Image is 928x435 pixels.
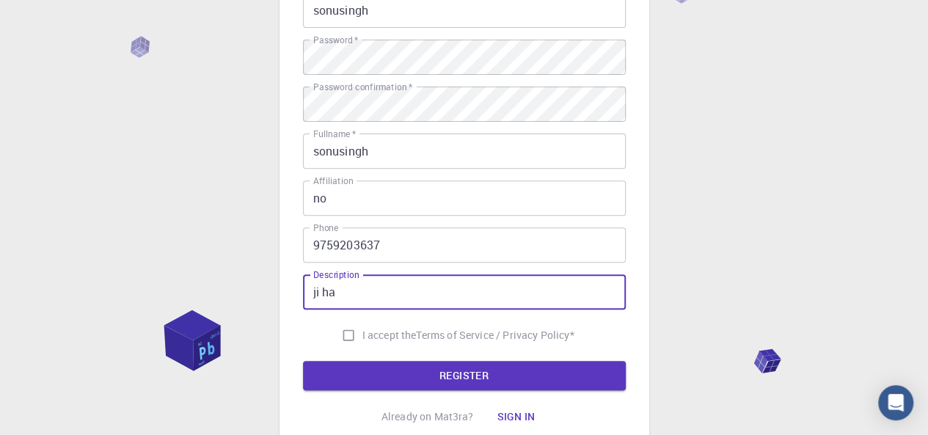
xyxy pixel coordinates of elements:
[362,328,417,343] span: I accept the
[485,402,547,431] button: Sign in
[313,128,356,140] label: Fullname
[313,222,338,234] label: Phone
[313,175,353,187] label: Affiliation
[313,81,412,93] label: Password confirmation
[313,34,358,46] label: Password
[878,385,913,420] div: Open Intercom Messenger
[416,328,574,343] p: Terms of Service / Privacy Policy *
[313,268,359,281] label: Description
[303,361,626,390] button: REGISTER
[416,328,574,343] a: Terms of Service / Privacy Policy*
[381,409,474,424] p: Already on Mat3ra?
